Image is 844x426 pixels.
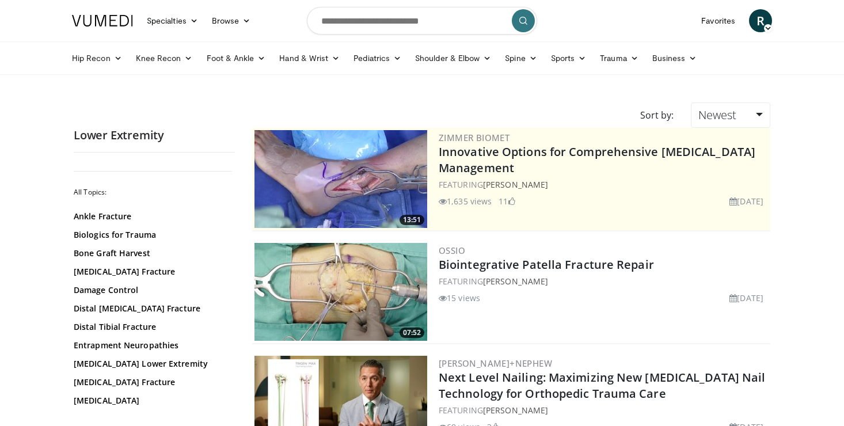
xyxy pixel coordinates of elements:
[691,102,770,128] a: Newest
[307,7,537,35] input: Search topics, interventions
[140,9,205,32] a: Specialties
[74,284,229,296] a: Damage Control
[400,328,424,338] span: 07:52
[254,130,427,228] a: 13:51
[645,47,704,70] a: Business
[254,130,427,228] img: ce164293-0bd9-447d-b578-fc653e6584c8.300x170_q85_crop-smart_upscale.jpg
[439,195,492,207] li: 1,635 views
[74,248,229,259] a: Bone Graft Harvest
[65,47,129,70] a: Hip Recon
[129,47,200,70] a: Knee Recon
[205,9,258,32] a: Browse
[408,47,498,70] a: Shoulder & Elbow
[544,47,594,70] a: Sports
[439,357,552,369] a: [PERSON_NAME]+Nephew
[593,47,645,70] a: Trauma
[694,9,742,32] a: Favorites
[439,275,768,287] div: FEATURING
[498,47,543,70] a: Spine
[74,340,229,351] a: Entrapment Neuropathies
[74,188,232,197] h2: All Topics:
[74,321,229,333] a: Distal Tibial Fracture
[72,15,133,26] img: VuMedi Logo
[483,179,548,190] a: [PERSON_NAME]
[439,245,465,256] a: OSSIO
[439,144,755,176] a: Innovative Options for Comprehensive [MEDICAL_DATA] Management
[729,195,763,207] li: [DATE]
[74,229,229,241] a: Biologics for Trauma
[439,178,768,191] div: FEATURING
[254,243,427,341] img: 711e638b-2741-4ad8-96b0-27da83aae913.300x170_q85_crop-smart_upscale.jpg
[439,257,654,272] a: Biointegrative Patella Fracture Repair
[74,358,229,370] a: [MEDICAL_DATA] Lower Extremity
[499,195,515,207] li: 11
[74,303,229,314] a: Distal [MEDICAL_DATA] Fracture
[254,243,427,341] a: 07:52
[749,9,772,32] a: R
[347,47,408,70] a: Pediatrics
[74,128,235,143] h2: Lower Extremity
[698,107,736,123] span: Newest
[439,370,765,401] a: Next Level Nailing: Maximizing New [MEDICAL_DATA] Nail Technology for Orthopedic Trauma Care
[483,276,548,287] a: [PERSON_NAME]
[439,404,768,416] div: FEATURING
[74,266,229,277] a: [MEDICAL_DATA] Fracture
[272,47,347,70] a: Hand & Wrist
[400,215,424,225] span: 13:51
[729,292,763,304] li: [DATE]
[74,211,229,222] a: Ankle Fracture
[74,395,229,406] a: [MEDICAL_DATA]
[439,292,480,304] li: 15 views
[439,132,510,143] a: Zimmer Biomet
[74,413,229,425] a: [MEDICAL_DATA] Fracture
[632,102,682,128] div: Sort by:
[74,376,229,388] a: [MEDICAL_DATA] Fracture
[483,405,548,416] a: [PERSON_NAME]
[200,47,273,70] a: Foot & Ankle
